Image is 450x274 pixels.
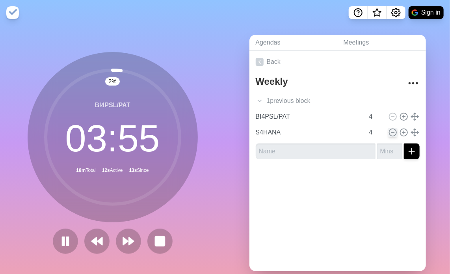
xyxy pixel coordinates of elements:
button: What’s new [368,6,387,19]
a: Meetings [337,35,426,51]
input: Mins [366,125,385,140]
button: Settings [387,6,405,19]
div: 1 previous block [249,93,426,109]
button: Help [349,6,368,19]
input: Name [256,144,376,159]
input: Mins [366,109,385,125]
a: Agendas [249,35,337,51]
button: More [405,75,421,91]
input: Mins [377,144,402,159]
button: Sign in [409,6,444,19]
input: Name [253,109,364,125]
a: Back [249,51,426,73]
input: Name [253,125,364,140]
img: timeblocks logo [6,6,19,19]
img: google logo [412,9,418,16]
